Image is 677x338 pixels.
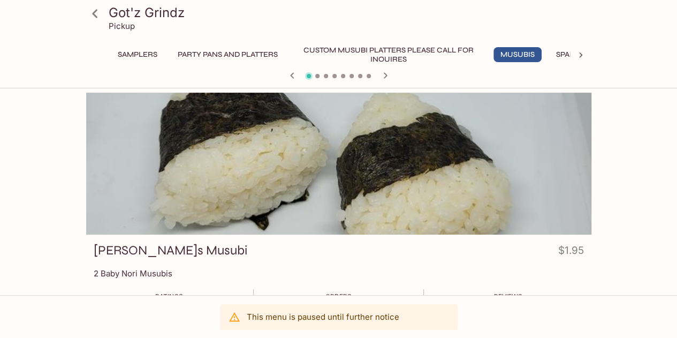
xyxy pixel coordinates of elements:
span: Reviews [494,292,522,301]
span: Orders [325,292,352,301]
span: Ratings [155,292,183,301]
button: Musubis [493,47,542,62]
h4: $1.95 [558,242,584,263]
p: This menu is paused until further notice [247,312,399,322]
button: Party Pans and Platters [172,47,284,62]
div: Kai G's Musubi [86,93,591,235]
button: Spam Musubis [550,47,618,62]
p: 2 Baby Nori Musubis [94,268,584,279]
h3: [PERSON_NAME]s Musubi [94,242,247,259]
button: Custom Musubi Platters PLEASE CALL FOR INQUIRES [292,47,485,62]
button: Samplers [112,47,163,62]
p: Pickup [109,21,135,31]
h3: Got'z Grindz [109,4,587,21]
